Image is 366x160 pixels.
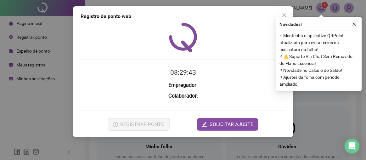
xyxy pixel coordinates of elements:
[168,82,196,88] strong: Empregador
[279,67,358,74] span: ⚬ Novidade no Cálculo do Saldo!
[170,69,196,76] time: 08:29:43
[352,22,357,26] span: close
[81,81,286,89] h3: :
[108,118,170,131] button: REGISTRAR PONTO
[169,23,197,52] img: QRPoint
[202,122,207,127] span: edit
[197,118,258,131] button: editSOLICITAR AJUSTE
[81,13,286,20] div: Registro de ponto web
[210,121,253,128] span: SOLICITAR AJUSTE
[279,53,358,67] span: ⚬ ⚠️ Suporte Via Chat Será Removido do Plano Essencial
[282,13,287,18] span: close
[279,74,358,88] span: ⚬ Ajustes da folha com período ampliado!
[345,139,360,154] div: Open Intercom Messenger
[279,21,302,28] span: Novidades !
[81,92,286,100] h3: :
[168,93,197,99] strong: Colaborador
[279,10,290,20] button: Close
[279,32,358,53] span: ⚬ Mantenha o aplicativo QRPoint atualizado para evitar erros na assinatura da folha!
